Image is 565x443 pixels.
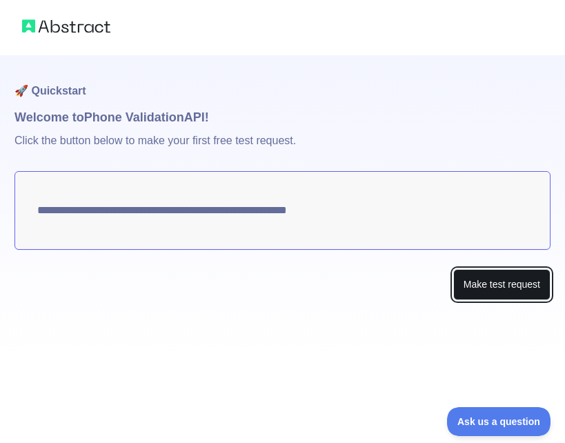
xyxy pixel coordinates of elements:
[453,269,551,300] button: Make test request
[447,407,551,436] iframe: Toggle Customer Support
[14,127,551,171] p: Click the button below to make your first free test request.
[14,108,551,127] h1: Welcome to Phone Validation API!
[22,17,110,36] img: Abstract logo
[14,55,551,108] h1: 🚀 Quickstart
